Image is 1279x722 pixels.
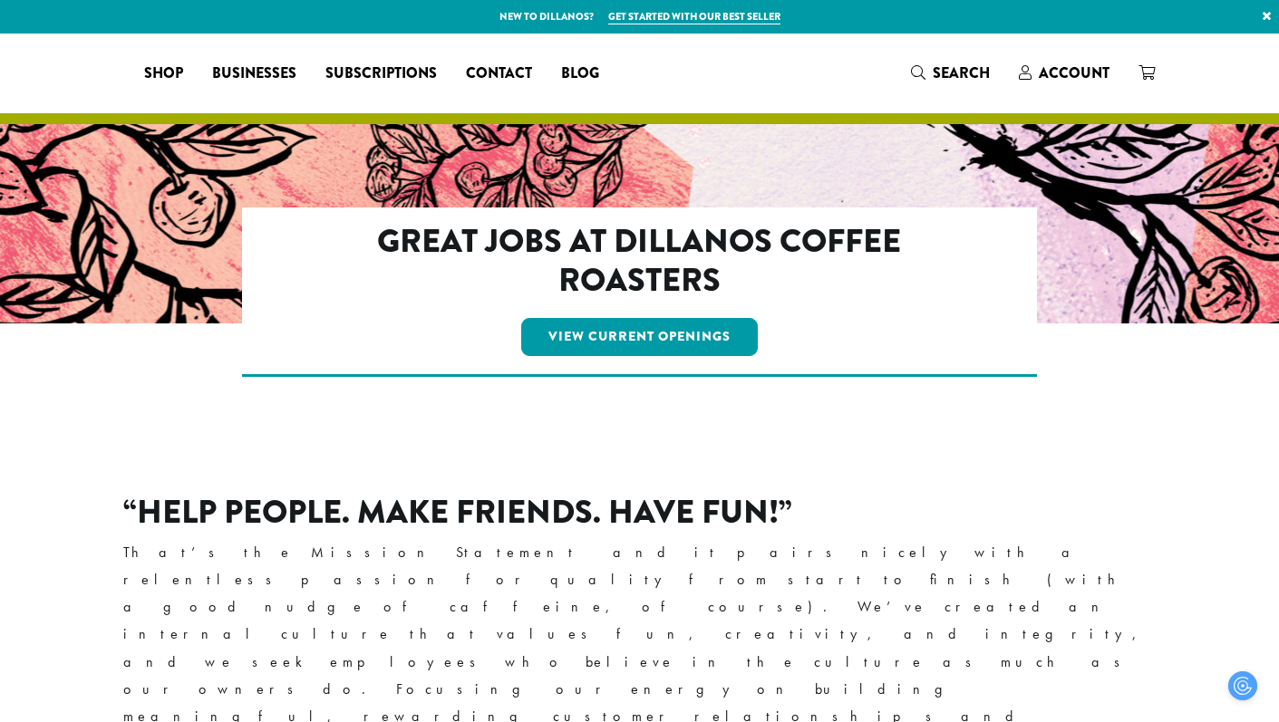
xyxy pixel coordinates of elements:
span: Search [933,63,990,83]
a: Search [896,58,1004,88]
span: Blog [561,63,599,85]
a: View Current Openings [521,318,758,356]
span: Subscriptions [325,63,437,85]
h2: “Help People. Make Friends. Have Fun!” [123,493,1157,532]
span: Shop [144,63,183,85]
span: Businesses [212,63,296,85]
a: Get started with our best seller [608,9,780,24]
a: Shop [130,59,198,88]
span: Contact [466,63,532,85]
span: Account [1039,63,1109,83]
h2: Great Jobs at Dillanos Coffee Roasters [320,222,959,300]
